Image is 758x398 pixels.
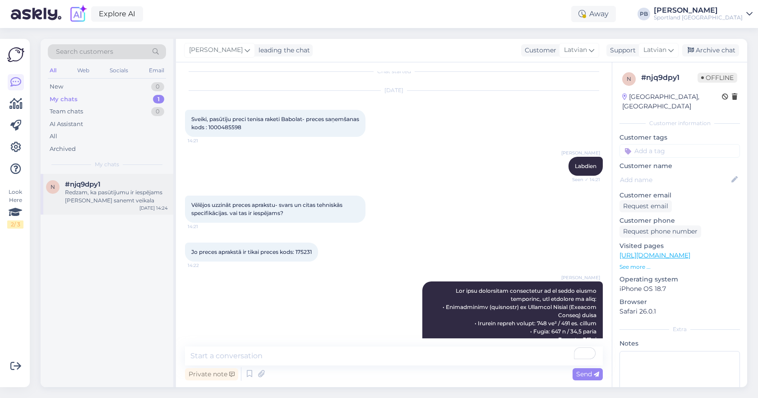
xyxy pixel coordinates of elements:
input: Add name [620,175,730,185]
p: Browser [619,297,740,307]
div: PB [638,8,650,20]
p: Customer tags [619,133,740,142]
span: Sveiki, pasūtīju preci tenisa raketi Babolat- preces saņemšanas kods : 1000485598 [191,116,361,131]
p: iPhone OS 18.7 [619,284,740,294]
p: Notes [619,339,740,348]
img: Askly Logo [7,46,24,63]
span: Seen ✓ 14:21 [566,176,600,183]
div: Look Here [7,188,23,229]
div: Request phone number [619,225,701,238]
p: Customer name [619,161,740,171]
a: [URL][DOMAIN_NAME] [619,251,690,259]
div: 1 [153,95,164,104]
p: See more ... [619,263,740,271]
img: explore-ai [69,5,88,23]
span: n [51,183,55,190]
span: Labdien [575,163,596,169]
div: 0 [151,82,164,91]
a: [PERSON_NAME]Sportland [GEOGRAPHIC_DATA] [654,7,753,21]
textarea: To enrich screen reader interactions, please activate Accessibility in Grammarly extension settings [185,346,603,365]
span: [PERSON_NAME] [561,274,600,281]
p: Visited pages [619,241,740,251]
p: Operating system [619,275,740,284]
div: Sportland [GEOGRAPHIC_DATA] [654,14,743,21]
span: 14:21 [188,223,222,230]
a: Explore AI [91,6,143,22]
span: Offline [698,73,737,83]
input: Add a tag [619,144,740,158]
div: Away [571,6,616,22]
div: [PERSON_NAME] [654,7,743,14]
div: [DATE] [185,86,603,94]
span: Latvian [643,45,666,55]
span: Search customers [56,47,113,56]
div: Team chats [50,107,83,116]
p: Customer email [619,191,740,200]
span: Latvian [564,45,587,55]
div: 2 / 3 [7,220,23,229]
div: Customer information [619,119,740,127]
div: Customer [521,46,556,55]
div: All [50,132,57,141]
span: 14:22 [188,262,222,269]
div: Request email [619,200,672,212]
div: My chats [50,95,78,104]
div: Redzam, ka pasūtījumu ir iespējams [PERSON_NAME] sanemt veikala [65,188,168,205]
span: [PERSON_NAME] [189,45,243,55]
div: Support [606,46,636,55]
span: Vēlējos uzzināt preces aprakstu- svars un citas tehniskās specifikācijas. vai tas ir iespējams? [191,201,344,216]
span: [PERSON_NAME] [561,150,600,156]
div: All [48,65,58,76]
span: Jo preces aprakstā ir tikai preces kods: 175231 [191,248,312,255]
span: Send [576,370,599,378]
div: [DATE] 14:24 [139,205,168,211]
div: Web [75,65,91,76]
span: My chats [95,160,119,169]
span: 14:21 [188,137,222,144]
div: AI Assistant [50,120,83,129]
div: # njq9dpy1 [641,72,698,83]
div: Socials [108,65,130,76]
div: Email [147,65,166,76]
span: n [627,75,631,82]
div: New [50,82,63,91]
div: Chat started [185,67,603,75]
p: Safari 26.0.1 [619,307,740,316]
p: Customer phone [619,216,740,225]
div: Extra [619,325,740,333]
span: #njq9dpy1 [65,180,101,188]
div: [GEOGRAPHIC_DATA], [GEOGRAPHIC_DATA] [622,92,722,111]
div: Archive chat [682,44,739,56]
div: 0 [151,107,164,116]
div: Private note [185,368,238,380]
div: leading the chat [255,46,310,55]
div: Archived [50,145,76,154]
